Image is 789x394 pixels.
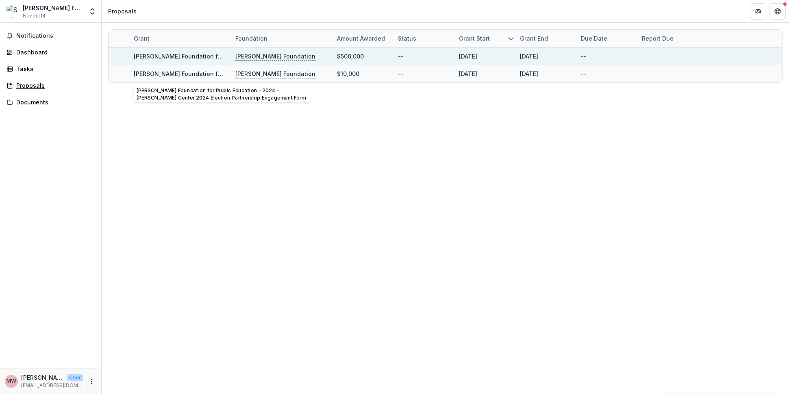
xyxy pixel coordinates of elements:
div: Grant end [515,34,553,43]
p: [EMAIL_ADDRESS][DOMAIN_NAME] [21,382,83,389]
span: Nonprofit [23,12,46,19]
div: [DATE] [459,52,477,61]
div: Status [393,30,454,47]
a: [PERSON_NAME] Foundation for Public Education - 2025 - Internal Grant Concept Form [134,53,379,60]
div: Grant start [454,30,515,47]
div: -- [581,69,587,78]
p: [PERSON_NAME] Foundation [235,52,315,61]
div: -- [581,52,587,61]
button: Partners [750,3,766,19]
div: Report Due [637,30,698,47]
a: Documents [3,95,98,109]
div: Proposals [16,81,91,90]
div: [DATE] [520,69,538,78]
div: Amount awarded [332,30,393,47]
div: Due Date [576,30,637,47]
img: Schott Foundation for Public Education [7,5,20,18]
div: Grant start [454,34,495,43]
div: Foundation [230,34,272,43]
div: [DATE] [459,69,477,78]
div: Grant end [515,30,576,47]
div: Grant [129,30,230,47]
button: Get Help [769,3,786,19]
div: -- [398,69,404,78]
div: Status [393,34,421,43]
div: Proposals [108,7,137,15]
span: Notifications [16,32,95,39]
div: Melissa Wiggins [7,379,16,384]
div: Due Date [576,34,612,43]
div: [DATE] [520,52,538,61]
a: Proposals [3,79,98,92]
a: Tasks [3,62,98,76]
div: Tasks [16,65,91,73]
div: $500,000 [337,52,364,61]
div: Grant [129,34,154,43]
div: Report Due [637,34,678,43]
div: [PERSON_NAME] Foundation for Public Education [23,4,83,12]
p: User [67,374,83,381]
nav: breadcrumb [105,5,140,17]
button: Open entity switcher [87,3,98,19]
svg: sorted descending [508,35,514,42]
p: [PERSON_NAME] Foundation [235,69,315,78]
button: Notifications [3,29,98,42]
div: Amount awarded [332,34,390,43]
div: Documents [16,98,91,106]
button: More [87,377,96,386]
a: [PERSON_NAME] Foundation for Public Education - 2024 - [PERSON_NAME] Center 2024 Election Partner... [134,70,495,77]
a: Dashboard [3,45,98,59]
div: $10,000 [337,69,359,78]
div: Dashboard [16,48,91,56]
p: [PERSON_NAME] [21,373,63,382]
div: Foundation [230,30,332,47]
div: -- [398,52,404,61]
